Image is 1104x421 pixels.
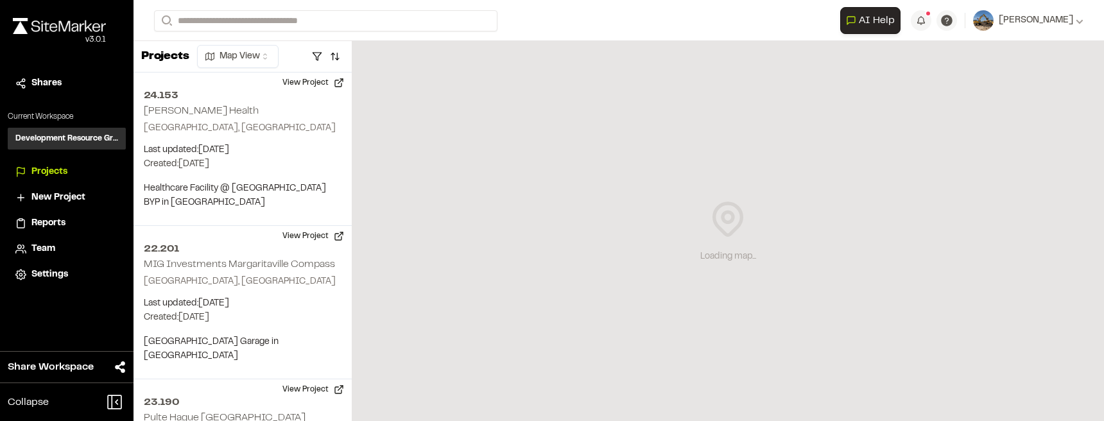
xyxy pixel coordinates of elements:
[31,242,55,256] span: Team
[15,133,118,144] h3: Development Resource Group
[275,226,352,246] button: View Project
[973,10,994,31] img: User
[144,143,341,157] p: Last updated: [DATE]
[15,76,118,90] a: Shares
[144,296,341,311] p: Last updated: [DATE]
[144,182,341,210] p: Healthcare Facility @ [GEOGRAPHIC_DATA] BYP in [GEOGRAPHIC_DATA]
[700,250,756,264] div: Loading map...
[144,395,341,410] h2: 23.190
[144,275,341,289] p: [GEOGRAPHIC_DATA], [GEOGRAPHIC_DATA]
[8,395,49,410] span: Collapse
[144,88,341,103] h2: 24.153
[144,335,341,363] p: [GEOGRAPHIC_DATA] Garage in [GEOGRAPHIC_DATA]
[15,242,118,256] a: Team
[275,379,352,400] button: View Project
[31,268,68,282] span: Settings
[859,13,895,28] span: AI Help
[144,157,341,171] p: Created: [DATE]
[840,7,901,34] button: Open AI Assistant
[144,241,341,257] h2: 22.201
[31,165,67,179] span: Projects
[141,48,189,65] p: Projects
[154,10,177,31] button: Search
[275,73,352,93] button: View Project
[31,76,62,90] span: Shares
[973,10,1083,31] button: [PERSON_NAME]
[31,191,85,205] span: New Project
[999,13,1073,28] span: [PERSON_NAME]
[144,260,335,269] h2: MIG Investments Margaritaville Compass
[15,165,118,179] a: Projects
[8,111,126,123] p: Current Workspace
[15,191,118,205] a: New Project
[8,359,94,375] span: Share Workspace
[144,107,259,116] h2: [PERSON_NAME] Health
[15,216,118,230] a: Reports
[144,311,341,325] p: Created: [DATE]
[13,34,106,46] div: Oh geez...please don't...
[13,18,106,34] img: rebrand.png
[840,7,906,34] div: Open AI Assistant
[15,268,118,282] a: Settings
[31,216,65,230] span: Reports
[144,121,341,135] p: [GEOGRAPHIC_DATA], [GEOGRAPHIC_DATA]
